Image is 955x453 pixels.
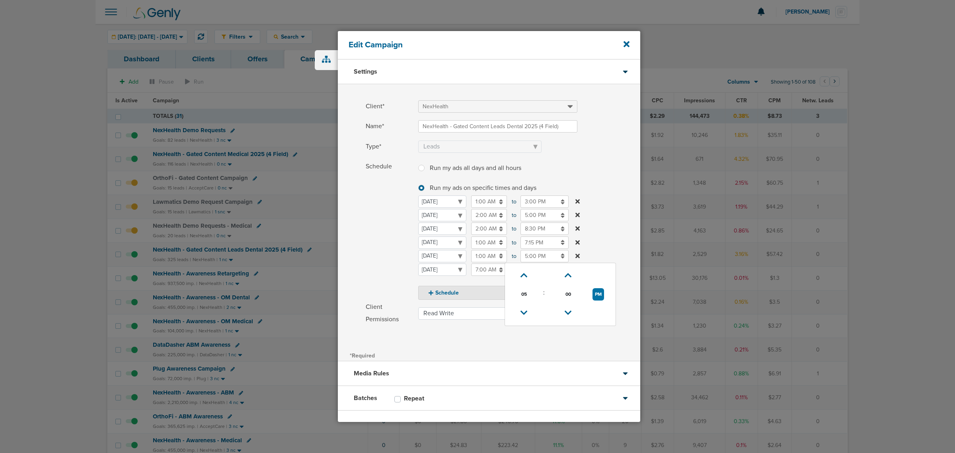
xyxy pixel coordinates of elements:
[354,394,377,402] h3: Batches
[471,250,507,262] input: to 05:00PM
[520,209,569,221] input: to
[573,250,582,262] button: to 05:00PM
[418,236,466,249] select: to
[561,307,575,319] a: Decrement Minute
[418,286,577,300] button: Schedule Run my ads all days and all hours Run my ads on specific times and days to to to to to 0...
[520,195,569,208] input: to
[518,288,530,300] span: Pick Hour
[540,285,548,300] td: :
[418,209,466,221] select: to
[366,141,413,153] span: Type*
[404,394,424,402] h3: Repeat
[561,269,575,282] a: Increment Minute
[366,301,413,326] span: Client Permissions
[430,164,521,172] span: Run my ads all days and all hours
[418,223,466,235] select: to
[418,120,577,133] input: Name*
[471,236,507,249] input: to
[354,68,377,76] h3: Settings
[418,307,542,320] select: Client Permissions
[517,307,531,319] a: Decrement Hour
[562,288,574,300] span: Pick Minute
[512,236,516,249] span: to
[512,209,516,221] span: to
[350,352,375,359] span: *Required
[471,223,507,235] input: to
[418,141,542,153] select: Type*
[471,209,507,221] input: to
[512,250,516,262] span: to
[418,264,466,276] select: to
[366,160,413,300] span: Schedule
[471,264,507,276] input: to
[573,209,582,221] button: to
[366,120,413,133] span: Name*
[517,269,531,282] a: Increment Hour
[366,100,413,113] span: Client*
[349,40,601,50] h4: Edit Campaign
[430,184,536,192] span: Run my ads on specific times and days
[592,288,604,301] button: to 05:00
[520,236,569,249] input: to
[423,103,448,110] span: NexHealth
[573,223,582,235] button: to
[354,369,389,377] h3: Media Rules
[520,250,569,262] input: to 05:00PM
[512,195,516,208] span: to
[520,223,569,235] input: to
[418,195,466,208] select: to
[573,236,582,249] button: to
[418,250,466,262] select: to 05:00PM
[573,195,582,208] button: to
[471,195,507,208] input: to
[512,223,516,235] span: to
